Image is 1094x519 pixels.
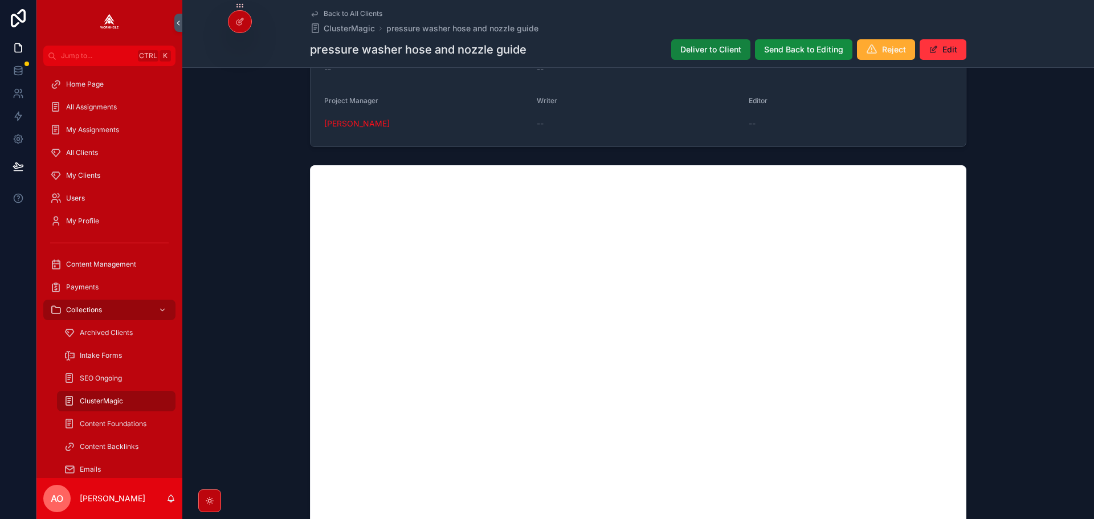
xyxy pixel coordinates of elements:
[36,66,182,478] div: scrollable content
[43,97,175,117] a: All Assignments
[66,148,98,157] span: All Clients
[920,39,966,60] button: Edit
[66,260,136,269] span: Content Management
[324,9,382,18] span: Back to All Clients
[80,374,122,383] span: SEO Ongoing
[671,39,750,60] button: Deliver to Client
[537,63,544,75] span: --
[66,80,104,89] span: Home Page
[66,171,100,180] span: My Clients
[324,118,390,129] a: [PERSON_NAME]
[57,436,175,457] a: Content Backlinks
[57,414,175,434] a: Content Foundations
[80,442,138,451] span: Content Backlinks
[57,368,175,389] a: SEO Ongoing
[57,322,175,343] a: Archived Clients
[43,211,175,231] a: My Profile
[43,165,175,186] a: My Clients
[80,465,101,474] span: Emails
[80,397,123,406] span: ClusterMagic
[43,142,175,163] a: All Clients
[66,216,99,226] span: My Profile
[537,96,557,105] span: Writer
[43,74,175,95] a: Home Page
[66,125,119,134] span: My Assignments
[882,44,906,55] span: Reject
[80,493,145,504] p: [PERSON_NAME]
[43,254,175,275] a: Content Management
[80,328,133,337] span: Archived Clients
[749,118,756,129] span: --
[66,305,102,314] span: Collections
[310,23,375,34] a: ClusterMagic
[57,391,175,411] a: ClusterMagic
[80,351,122,360] span: Intake Forms
[138,50,158,62] span: Ctrl
[537,118,544,129] span: --
[80,419,146,428] span: Content Foundations
[43,46,175,66] button: Jump to...CtrlK
[51,492,63,505] span: AO
[764,44,843,55] span: Send Back to Editing
[66,283,99,292] span: Payments
[43,277,175,297] a: Payments
[43,300,175,320] a: Collections
[43,120,175,140] a: My Assignments
[324,23,375,34] span: ClusterMagic
[386,23,538,34] a: pressure washer hose and nozzle guide
[57,345,175,366] a: Intake Forms
[324,63,331,75] span: --
[310,9,382,18] a: Back to All Clients
[161,51,170,60] span: K
[57,459,175,480] a: Emails
[61,51,133,60] span: Jump to...
[310,42,526,58] h1: pressure washer hose and nozzle guide
[100,14,119,32] img: App logo
[324,96,378,105] span: Project Manager
[43,188,175,209] a: Users
[857,39,915,60] button: Reject
[680,44,741,55] span: Deliver to Client
[749,96,768,105] span: Editor
[755,39,852,60] button: Send Back to Editing
[66,194,85,203] span: Users
[66,103,117,112] span: All Assignments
